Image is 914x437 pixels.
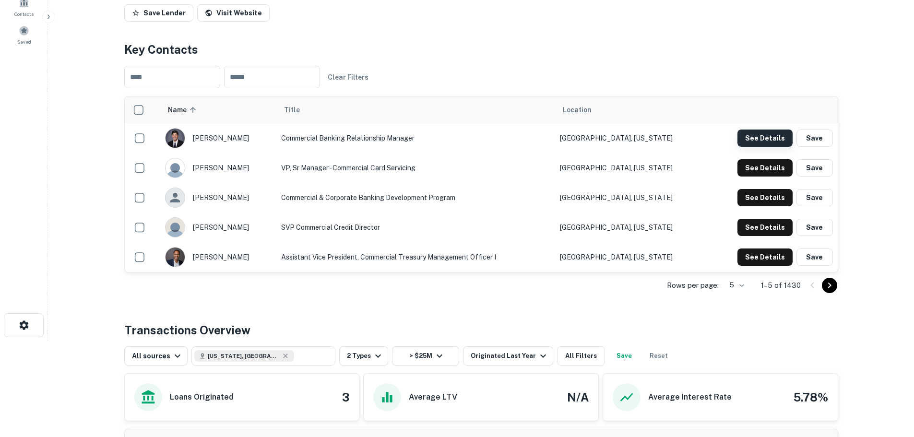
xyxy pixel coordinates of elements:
[555,183,707,213] td: [GEOGRAPHIC_DATA], [US_STATE]
[165,128,272,148] div: [PERSON_NAME]
[132,350,183,362] div: All sources
[794,389,828,406] h4: 5.78%
[166,158,185,177] img: 9c8pery4andzj6ohjkjp54ma2
[796,189,833,206] button: Save
[276,96,555,123] th: Title
[567,389,589,406] h4: N/A
[165,158,272,178] div: [PERSON_NAME]
[165,247,272,267] div: [PERSON_NAME]
[555,153,707,183] td: [GEOGRAPHIC_DATA], [US_STATE]
[276,123,555,153] td: Commercial Banking Relationship Manager
[667,280,719,291] p: Rows per page:
[737,248,793,266] button: See Details
[555,242,707,272] td: [GEOGRAPHIC_DATA], [US_STATE]
[555,123,707,153] td: [GEOGRAPHIC_DATA], [US_STATE]
[124,41,838,58] h4: Key Contacts
[796,248,833,266] button: Save
[160,96,276,123] th: Name
[796,130,833,147] button: Save
[392,346,459,366] button: > $25M
[166,218,185,237] img: 1c5u578iilxfi4m4dvc4q810q
[796,219,833,236] button: Save
[723,278,746,292] div: 5
[124,346,188,366] button: All sources
[276,183,555,213] td: Commercial & Corporate Banking Development Program
[166,129,185,148] img: 1539546287984
[555,96,707,123] th: Location
[409,391,457,403] h6: Average LTV
[284,104,312,116] span: Title
[165,217,272,237] div: [PERSON_NAME]
[609,346,640,366] button: Save your search to get updates of matches that match your search criteria.
[563,104,592,116] span: Location
[471,350,549,362] div: Originated Last Year
[17,38,31,46] span: Saved
[796,159,833,177] button: Save
[648,391,732,403] h6: Average Interest Rate
[125,96,838,272] div: scrollable content
[866,360,914,406] iframe: Chat Widget
[643,346,674,366] button: Reset
[124,4,193,22] button: Save Lender
[822,278,837,293] button: Go to next page
[737,219,793,236] button: See Details
[124,321,250,339] h4: Transactions Overview
[324,69,372,86] button: Clear Filters
[170,391,234,403] h6: Loans Originated
[737,189,793,206] button: See Details
[168,104,199,116] span: Name
[339,346,388,366] button: 2 Types
[463,346,553,366] button: Originated Last Year
[342,389,349,406] h4: 3
[166,248,185,267] img: 1649691807721
[737,130,793,147] button: See Details
[197,4,270,22] a: Visit Website
[208,352,280,360] span: [US_STATE], [GEOGRAPHIC_DATA]
[276,242,555,272] td: Assistant Vice President, Commercial Treasury Management Officer I
[3,22,45,47] a: Saved
[761,280,801,291] p: 1–5 of 1430
[557,346,605,366] button: All Filters
[165,188,272,208] div: [PERSON_NAME]
[276,213,555,242] td: SVP Commercial Credit Director
[276,153,555,183] td: VP, Sr Manager - Commercial Card Servicing
[14,10,34,18] span: Contacts
[737,159,793,177] button: See Details
[555,213,707,242] td: [GEOGRAPHIC_DATA], [US_STATE]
